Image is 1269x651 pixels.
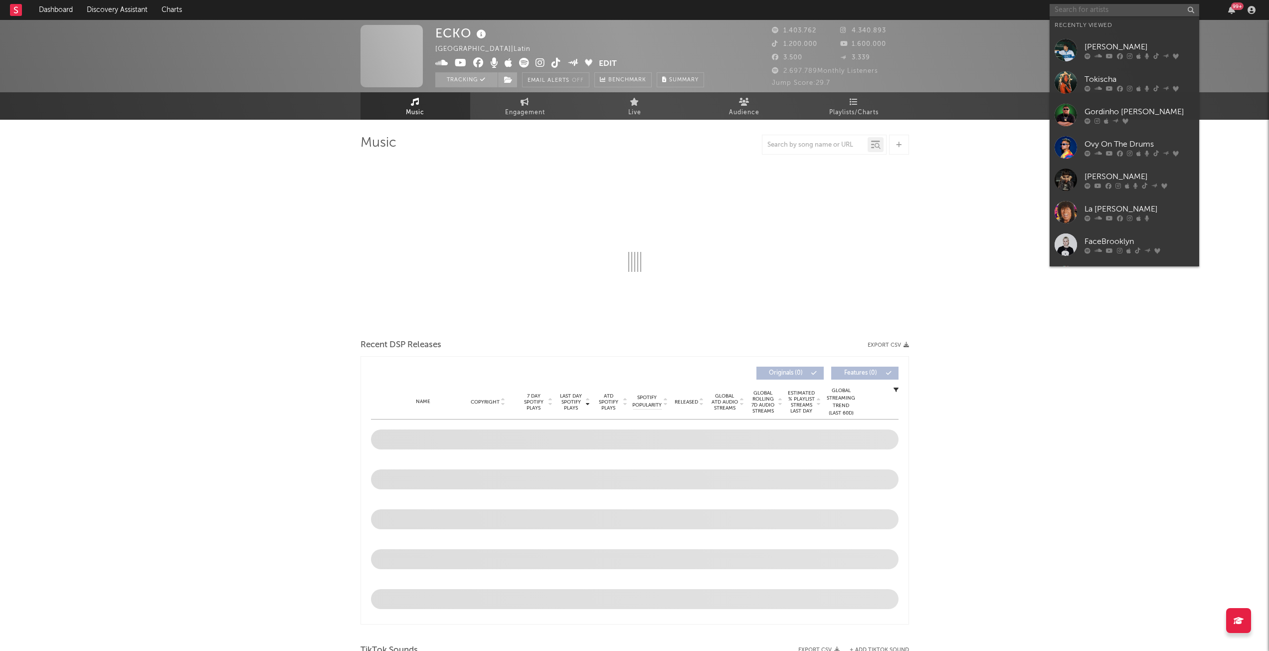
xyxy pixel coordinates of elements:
[505,107,545,119] span: Engagement
[1085,203,1194,215] div: La [PERSON_NAME]
[1050,34,1199,66] a: [PERSON_NAME]
[1231,2,1244,10] div: 99 +
[840,54,870,61] span: 3.339
[669,77,699,83] span: Summary
[772,68,878,74] span: 2.697.789 Monthly Listeners
[868,342,909,348] button: Export CSV
[1085,138,1194,150] div: Ovy On The Drums
[522,72,589,87] button: Email AlertsOff
[829,107,879,119] span: Playlists/Charts
[435,25,489,41] div: ECKO
[521,393,547,411] span: 7 Day Spotify Plays
[1085,41,1194,53] div: [PERSON_NAME]
[1050,99,1199,131] a: Gordinho [PERSON_NAME]
[772,27,816,34] span: 1.403.762
[749,390,777,414] span: Global Rolling 7D Audio Streams
[470,92,580,120] a: Engagement
[558,393,584,411] span: Last Day Spotify Plays
[840,27,886,34] span: 4.340.893
[1050,196,1199,228] a: La [PERSON_NAME]
[1050,164,1199,196] a: [PERSON_NAME]
[628,107,641,119] span: Live
[1228,6,1235,14] button: 99+
[599,58,617,70] button: Edit
[756,367,824,380] button: Originals(0)
[788,390,815,414] span: Estimated % Playlist Streams Last Day
[1055,19,1194,31] div: Recently Viewed
[772,54,802,61] span: 3.500
[831,367,899,380] button: Features(0)
[435,72,498,87] button: Tracking
[361,339,441,351] span: Recent DSP Releases
[763,370,809,376] span: Originals ( 0 )
[657,72,704,87] button: Summary
[572,78,584,83] em: Off
[826,387,856,417] div: Global Streaming Trend (Last 60D)
[361,92,470,120] a: Music
[1050,261,1199,293] a: VIUS
[1085,73,1194,85] div: Tokischa
[729,107,759,119] span: Audience
[840,41,886,47] span: 1.600.000
[675,399,698,405] span: Released
[1085,106,1194,118] div: Gordinho [PERSON_NAME]
[608,74,646,86] span: Benchmark
[772,41,817,47] span: 1.200.000
[391,398,456,406] div: Name
[1085,171,1194,183] div: [PERSON_NAME]
[595,393,622,411] span: ATD Spotify Plays
[1050,66,1199,99] a: Tokischa
[1050,131,1199,164] a: Ovy On The Drums
[711,393,738,411] span: Global ATD Audio Streams
[471,399,500,405] span: Copyright
[406,107,424,119] span: Music
[762,141,868,149] input: Search by song name or URL
[772,80,830,86] span: Jump Score: 29.7
[799,92,909,120] a: Playlists/Charts
[435,43,542,55] div: [GEOGRAPHIC_DATA] | Latin
[632,394,662,409] span: Spotify Popularity
[690,92,799,120] a: Audience
[594,72,652,87] a: Benchmark
[838,370,884,376] span: Features ( 0 )
[580,92,690,120] a: Live
[1050,4,1199,16] input: Search for artists
[1050,228,1199,261] a: FaceBrooklyn
[1085,235,1194,247] div: FaceBrooklyn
